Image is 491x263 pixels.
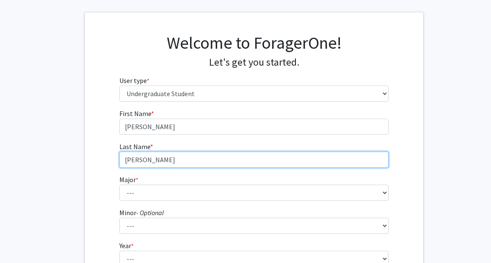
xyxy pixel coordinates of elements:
[119,56,389,69] h4: Let's get you started.
[119,33,389,53] h1: Welcome to ForagerOne!
[119,241,134,251] label: Year
[119,174,138,185] label: Major
[136,208,164,217] i: - Optional
[119,208,164,218] label: Minor
[119,75,149,86] label: User type
[6,225,36,257] iframe: Chat
[119,142,150,151] span: Last Name
[119,109,151,118] span: First Name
